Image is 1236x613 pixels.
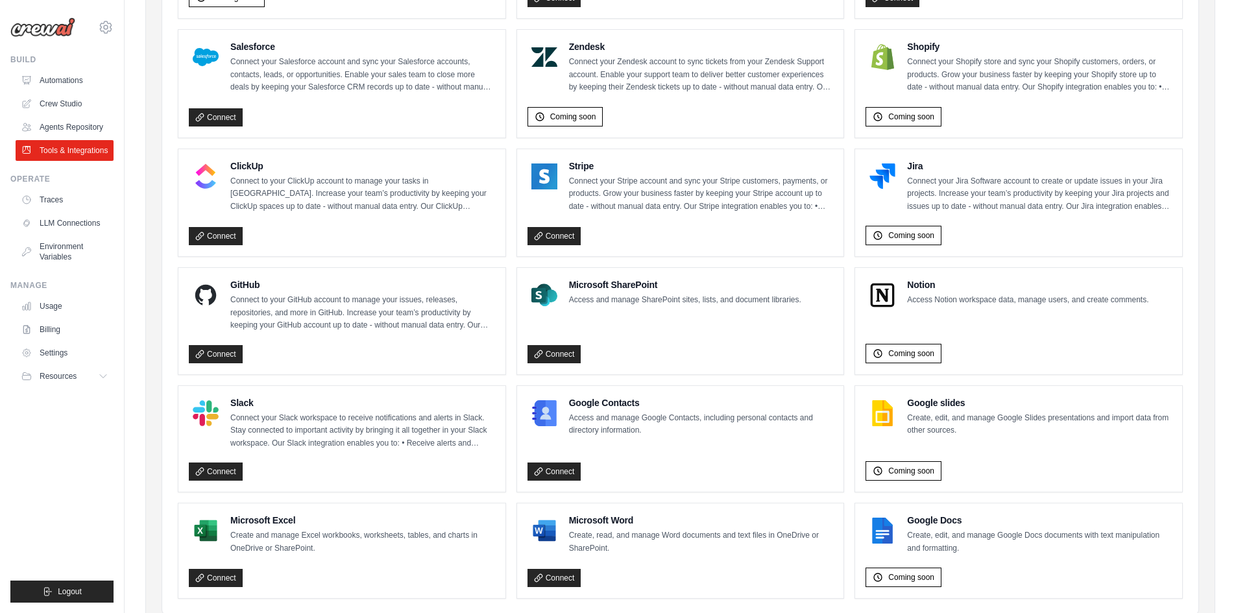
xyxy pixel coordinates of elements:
a: Connect [189,345,243,363]
h4: Microsoft Excel [230,514,495,527]
a: Agents Repository [16,117,114,138]
p: Create and manage Excel workbooks, worksheets, tables, and charts in OneDrive or SharePoint. [230,529,495,555]
img: Zendesk Logo [531,44,557,70]
div: Build [10,54,114,65]
h4: Microsoft Word [569,514,834,527]
p: Connect your Salesforce account and sync your Salesforce accounts, contacts, leads, or opportunit... [230,56,495,94]
h4: Jira [907,160,1172,173]
h4: Notion [907,278,1148,291]
p: Create, edit, and manage Google Slides presentations and import data from other sources. [907,412,1172,437]
span: Coming soon [550,112,596,122]
a: Connect [527,345,581,363]
h4: Stripe [569,160,834,173]
p: Connect to your GitHub account to manage your issues, releases, repositories, and more in GitHub.... [230,294,495,332]
h4: Google Docs [907,514,1172,527]
img: Microsoft Excel Logo [193,518,219,544]
span: Coming soon [888,466,934,476]
img: Stripe Logo [531,163,557,189]
a: Connect [189,569,243,587]
p: Connect to your ClickUp account to manage your tasks in [GEOGRAPHIC_DATA]. Increase your team’s p... [230,175,495,213]
a: Settings [16,343,114,363]
img: Shopify Logo [869,44,895,70]
img: Google Docs Logo [869,518,895,544]
img: Notion Logo [869,282,895,308]
h4: Shopify [907,40,1172,53]
a: Connect [189,227,243,245]
p: Connect your Slack workspace to receive notifications and alerts in Slack. Stay connected to impo... [230,412,495,450]
h4: Google Contacts [569,396,834,409]
a: Connect [189,463,243,481]
a: Billing [16,319,114,340]
h4: Microsoft SharePoint [569,278,801,291]
p: Connect your Jira Software account to create or update issues in your Jira projects. Increase you... [907,175,1172,213]
p: Access and manage SharePoint sites, lists, and document libraries. [569,294,801,307]
p: Access Notion workspace data, manage users, and create comments. [907,294,1148,307]
img: Salesforce Logo [193,44,219,70]
a: Crew Studio [16,93,114,114]
a: Tools & Integrations [16,140,114,161]
span: Coming soon [888,572,934,583]
div: Operate [10,174,114,184]
span: Logout [58,586,82,597]
a: Connect [527,569,581,587]
a: Environment Variables [16,236,114,267]
p: Connect your Stripe account and sync your Stripe customers, payments, or products. Grow your busi... [569,175,834,213]
h4: Google slides [907,396,1172,409]
h4: GitHub [230,278,495,291]
a: Traces [16,189,114,210]
div: Manage [10,280,114,291]
a: Connect [527,227,581,245]
span: Coming soon [888,230,934,241]
p: Create, edit, and manage Google Docs documents with text manipulation and formatting. [907,529,1172,555]
a: LLM Connections [16,213,114,234]
a: Automations [16,70,114,91]
h4: Salesforce [230,40,495,53]
img: Google slides Logo [869,400,895,426]
h4: ClickUp [230,160,495,173]
p: Create, read, and manage Word documents and text files in OneDrive or SharePoint. [569,529,834,555]
img: GitHub Logo [193,282,219,308]
p: Access and manage Google Contacts, including personal contacts and directory information. [569,412,834,437]
img: Microsoft Word Logo [531,518,557,544]
img: Jira Logo [869,163,895,189]
h4: Zendesk [569,40,834,53]
span: Coming soon [888,348,934,359]
button: Resources [16,366,114,387]
button: Logout [10,581,114,603]
img: Microsoft SharePoint Logo [531,282,557,308]
p: Connect your Zendesk account to sync tickets from your Zendesk Support account. Enable your suppo... [569,56,834,94]
img: ClickUp Logo [193,163,219,189]
span: Resources [40,371,77,381]
h4: Slack [230,396,495,409]
p: Connect your Shopify store and sync your Shopify customers, orders, or products. Grow your busine... [907,56,1172,94]
img: Logo [10,18,75,37]
img: Slack Logo [193,400,219,426]
a: Usage [16,296,114,317]
a: Connect [527,463,581,481]
a: Connect [189,108,243,126]
span: Coming soon [888,112,934,122]
img: Google Contacts Logo [531,400,557,426]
